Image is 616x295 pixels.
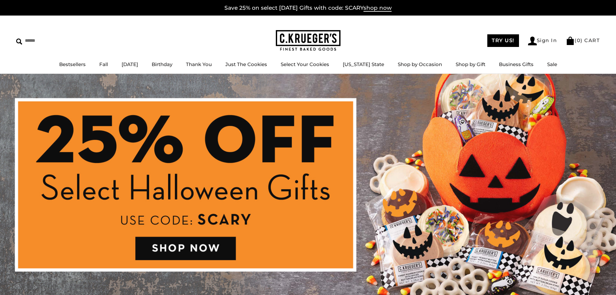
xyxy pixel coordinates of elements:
[577,37,581,43] span: 0
[16,39,22,45] img: Search
[528,37,557,45] a: Sign In
[276,30,340,51] img: C.KRUEGER'S
[152,61,172,67] a: Birthday
[224,5,392,12] a: Save 25% on select [DATE] Gifts with code: SCARYshop now
[122,61,138,67] a: [DATE]
[186,61,212,67] a: Thank You
[547,61,557,67] a: Sale
[363,5,392,12] span: shop now
[281,61,329,67] a: Select Your Cookies
[99,61,108,67] a: Fall
[16,36,93,46] input: Search
[343,61,384,67] a: [US_STATE] State
[487,34,519,47] a: TRY US!
[398,61,442,67] a: Shop by Occasion
[499,61,534,67] a: Business Gifts
[225,61,267,67] a: Just The Cookies
[566,37,600,43] a: (0) CART
[456,61,485,67] a: Shop by Gift
[528,37,537,45] img: Account
[59,61,86,67] a: Bestsellers
[566,37,575,45] img: Bag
